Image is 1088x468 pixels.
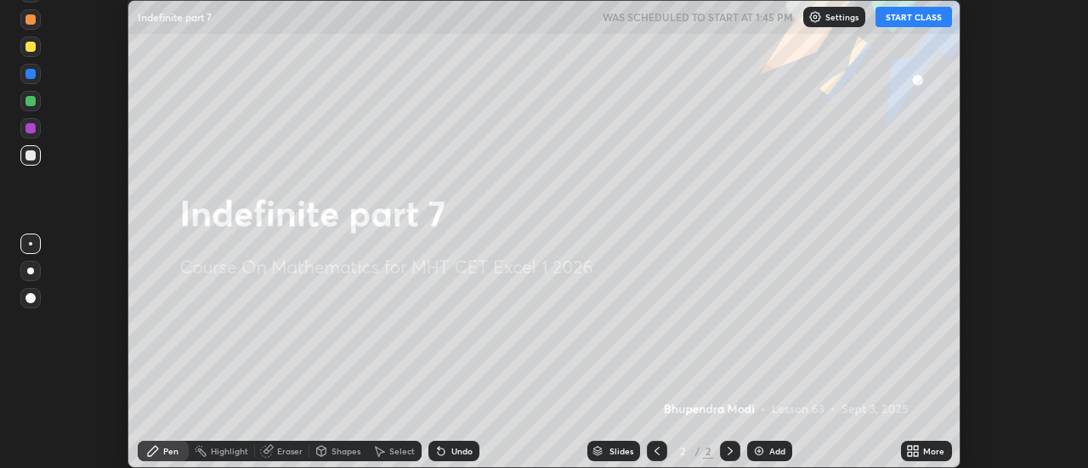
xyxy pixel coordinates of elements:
div: Highlight [211,447,248,455]
div: More [923,447,944,455]
div: Undo [451,447,473,455]
div: 2 [703,443,713,459]
div: Add [769,447,785,455]
p: Indefinite part 7 [138,10,212,24]
h5: WAS SCHEDULED TO START AT 1:45 PM [603,9,793,25]
div: 2 [674,446,691,456]
div: / [694,446,700,456]
div: Select [389,447,415,455]
button: START CLASS [875,7,952,27]
img: add-slide-button [752,444,766,458]
div: Shapes [331,447,360,455]
div: Pen [163,447,178,455]
div: Slides [609,447,633,455]
p: Settings [825,13,858,21]
img: class-settings-icons [808,10,822,24]
div: Eraser [277,447,303,455]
